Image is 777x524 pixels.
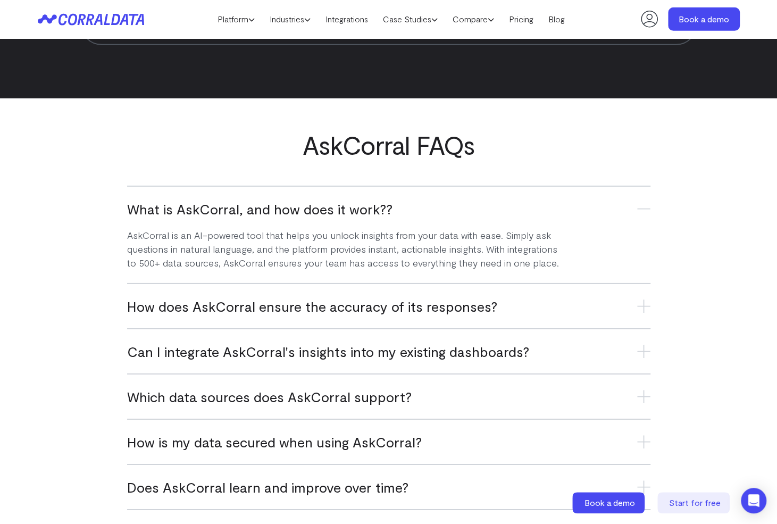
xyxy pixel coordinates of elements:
[375,11,445,27] a: Case Studies
[657,492,732,513] a: Start for free
[127,200,392,218] span: What is AskCorral, and how does it work??
[741,488,766,513] div: Open Intercom Messenger
[502,11,541,27] a: Pricing
[541,11,572,27] a: Blog
[210,11,262,27] a: Platform
[262,11,318,27] a: Industries
[127,388,650,405] h3: Which data sources does AskCorral support?
[127,297,497,315] span: How does AskCorral ensure the accuracy of its responses?
[127,433,650,451] h3: How is my data secured when using AskCorral?
[127,478,650,496] h3: Does AskCorral learn and improve over time?
[584,497,635,508] span: Book a demo
[669,497,721,508] span: Start for free
[572,492,647,513] a: Book a demo
[445,11,502,27] a: Compare
[318,11,375,27] a: Integrations
[204,130,574,159] h2: AskCorral FAQs
[127,343,529,360] span: Can I integrate AskCorral's insights into my existing dashboards?
[127,218,565,270] p: AskCorral is an AI-powered tool that helps you unlock insights from your data with ease. Simply a...
[668,7,740,31] a: Book a demo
